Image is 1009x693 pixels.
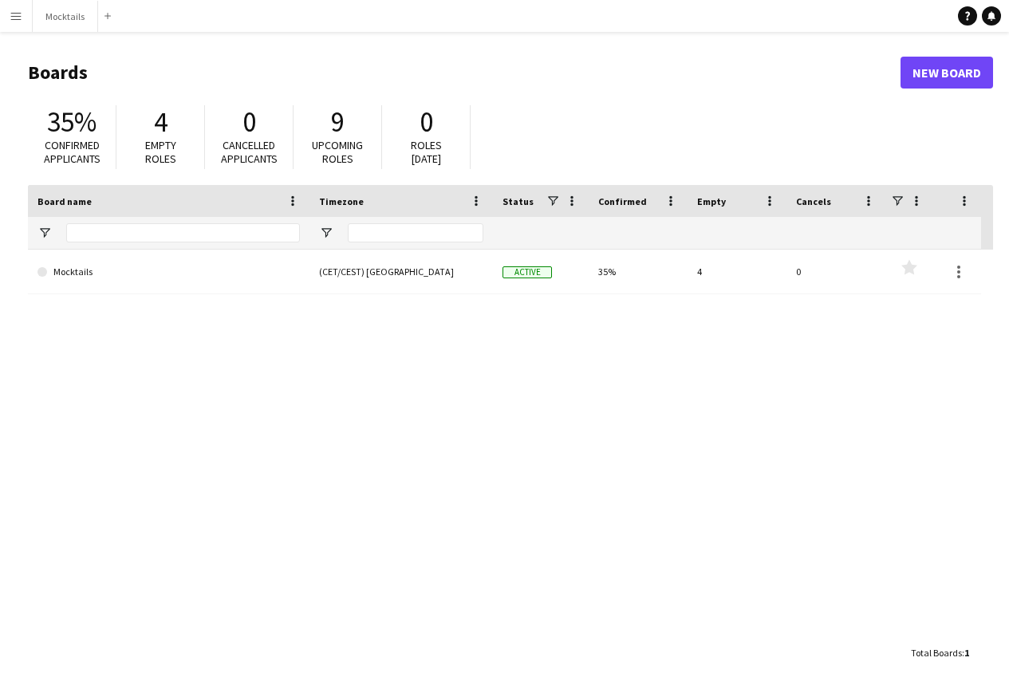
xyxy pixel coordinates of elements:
button: Open Filter Menu [319,226,333,240]
span: 0 [420,104,433,140]
span: 4 [154,104,168,140]
span: Upcoming roles [312,138,363,166]
span: Roles [DATE] [411,138,442,166]
span: Empty [697,195,726,207]
span: Empty roles [145,138,176,166]
input: Timezone Filter Input [348,223,483,242]
div: 4 [688,250,786,293]
span: 9 [331,104,345,140]
div: : [911,637,969,668]
span: Board name [37,195,92,207]
span: 1 [964,647,969,659]
span: Cancelled applicants [221,138,278,166]
div: (CET/CEST) [GEOGRAPHIC_DATA] [309,250,493,293]
input: Board name Filter Input [66,223,300,242]
div: 35% [589,250,688,293]
a: New Board [901,57,993,89]
h1: Boards [28,61,901,85]
span: Status [503,195,534,207]
span: Confirmed [598,195,647,207]
a: Mocktails [37,250,300,294]
button: Open Filter Menu [37,226,52,240]
div: 0 [786,250,885,293]
span: Active [503,266,552,278]
button: Mocktails [33,1,98,32]
span: Total Boards [911,647,962,659]
span: 35% [47,104,97,140]
span: Confirmed applicants [44,138,101,166]
span: Cancels [796,195,831,207]
span: 0 [242,104,256,140]
span: Timezone [319,195,364,207]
